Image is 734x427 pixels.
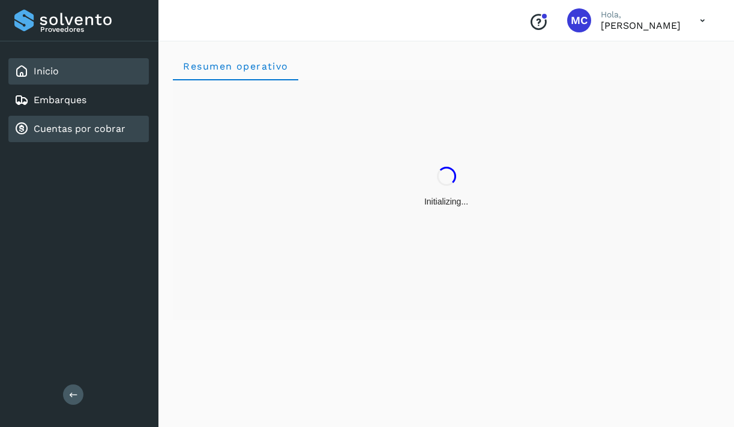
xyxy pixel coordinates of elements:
[34,123,125,134] a: Cuentas por cobrar
[8,116,149,142] div: Cuentas por cobrar
[40,25,144,34] p: Proveedores
[34,65,59,77] a: Inicio
[8,87,149,113] div: Embarques
[34,94,86,106] a: Embarques
[182,61,289,72] span: Resumen operativo
[601,20,681,31] p: Mariano Carpio Beltran
[601,10,681,20] p: Hola,
[8,58,149,85] div: Inicio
